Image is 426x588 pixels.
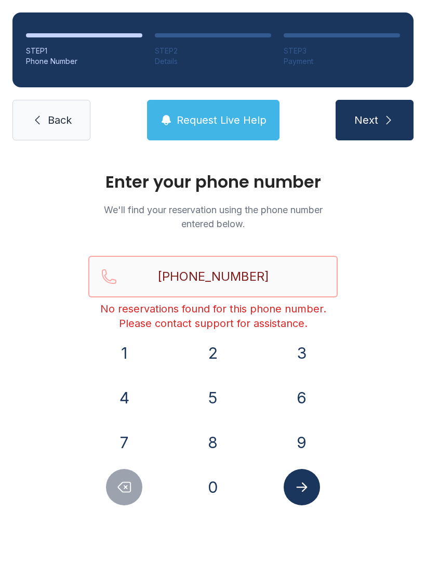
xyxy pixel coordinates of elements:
button: 9 [284,424,320,461]
input: Reservation phone number [88,256,338,297]
div: STEP 1 [26,46,142,56]
div: Phone Number [26,56,142,67]
span: Request Live Help [177,113,267,127]
div: No reservations found for this phone number. Please contact support for assistance. [88,302,338,331]
button: 3 [284,335,320,371]
div: Details [155,56,271,67]
p: We'll find your reservation using the phone number entered below. [88,203,338,231]
div: Payment [284,56,400,67]
h1: Enter your phone number [88,174,338,190]
button: 0 [195,469,231,505]
button: Delete number [106,469,142,505]
button: 1 [106,335,142,371]
button: 8 [195,424,231,461]
span: Back [48,113,72,127]
button: 5 [195,380,231,416]
button: 2 [195,335,231,371]
button: 4 [106,380,142,416]
div: STEP 2 [155,46,271,56]
button: 7 [106,424,142,461]
span: Next [354,113,378,127]
div: STEP 3 [284,46,400,56]
button: Submit lookup form [284,469,320,505]
button: 6 [284,380,320,416]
